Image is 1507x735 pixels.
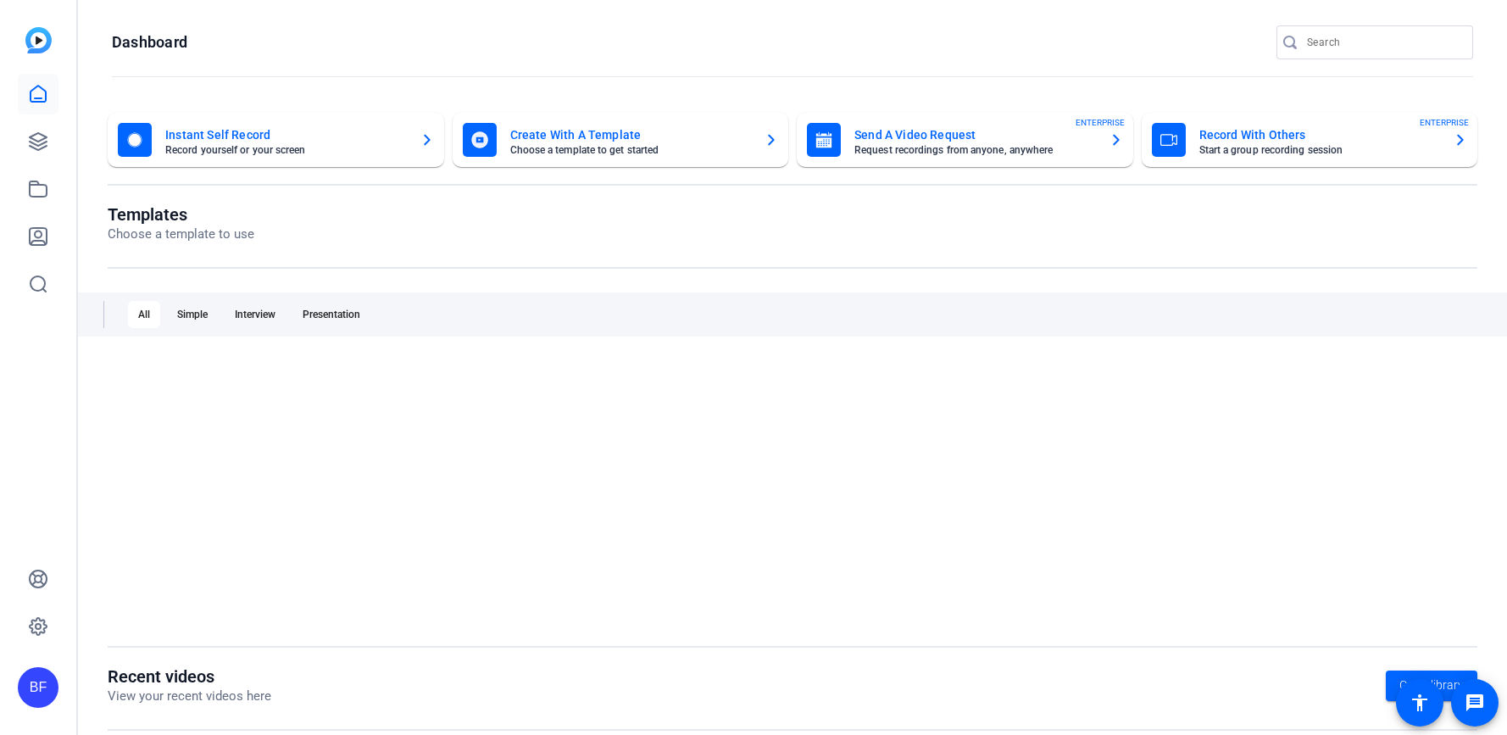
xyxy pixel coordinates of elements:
[18,667,58,708] div: BF
[165,145,407,155] mat-card-subtitle: Record yourself or your screen
[292,301,370,328] div: Presentation
[1386,671,1477,701] a: Go to library
[797,113,1133,167] button: Send A Video RequestRequest recordings from anyone, anywhereENTERPRISE
[108,113,444,167] button: Instant Self RecordRecord yourself or your screen
[1465,693,1485,713] mat-icon: message
[453,113,789,167] button: Create With A TemplateChoose a template to get started
[854,125,1096,145] mat-card-title: Send A Video Request
[1199,145,1441,155] mat-card-subtitle: Start a group recording session
[108,687,271,706] p: View your recent videos here
[112,32,187,53] h1: Dashboard
[25,27,52,53] img: blue-gradient.svg
[854,145,1096,155] mat-card-subtitle: Request recordings from anyone, anywhere
[165,125,407,145] mat-card-title: Instant Self Record
[108,225,254,244] p: Choose a template to use
[1307,32,1460,53] input: Search
[1142,113,1478,167] button: Record With OthersStart a group recording sessionENTERPRISE
[167,301,218,328] div: Simple
[1199,125,1441,145] mat-card-title: Record With Others
[108,666,271,687] h1: Recent videos
[1410,693,1430,713] mat-icon: accessibility
[108,204,254,225] h1: Templates
[1420,116,1469,129] span: ENTERPRISE
[128,301,160,328] div: All
[1399,677,1464,694] span: Go to library
[225,301,286,328] div: Interview
[510,145,752,155] mat-card-subtitle: Choose a template to get started
[510,125,752,145] mat-card-title: Create With A Template
[1076,116,1125,129] span: ENTERPRISE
